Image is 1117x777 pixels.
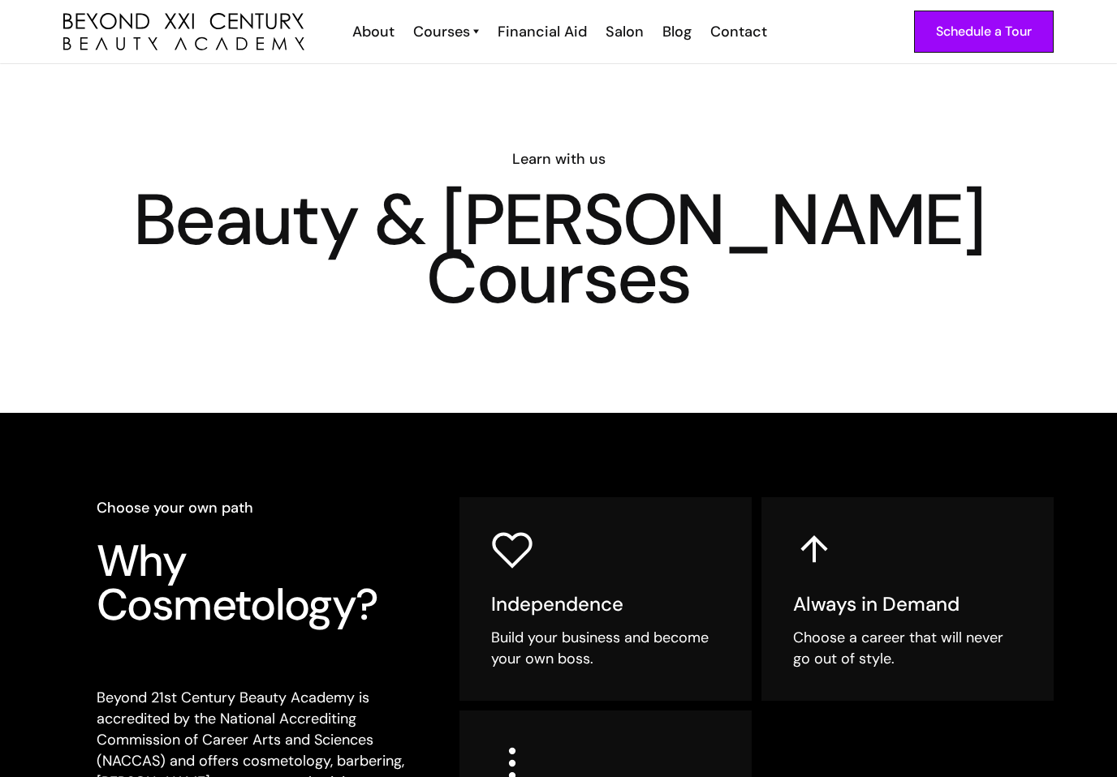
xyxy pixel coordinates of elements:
div: About [352,21,395,42]
div: Financial Aid [498,21,587,42]
a: Financial Aid [487,21,595,42]
h5: Independence [491,592,720,616]
h6: Choose your own path [97,497,413,518]
div: Build your business and become your own boss. [491,627,720,669]
h1: Beauty & [PERSON_NAME] Courses [63,191,1054,307]
img: beyond 21st century beauty academy logo [63,13,304,51]
a: Schedule a Tour [914,11,1054,53]
div: Blog [662,21,692,42]
a: Contact [700,21,775,42]
a: About [342,21,403,42]
div: Courses [413,21,470,42]
h3: Why Cosmetology? [97,539,413,627]
h6: Learn with us [63,148,1054,170]
div: Salon [606,21,644,42]
a: home [63,13,304,51]
img: up arrow [793,529,835,571]
h5: Always in Demand [793,592,1022,616]
div: Choose a career that will never go out of style. [793,627,1022,669]
img: heart icon [491,529,533,571]
a: Courses [413,21,479,42]
a: Salon [595,21,652,42]
a: Blog [652,21,700,42]
div: Contact [710,21,767,42]
div: Schedule a Tour [936,21,1032,42]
